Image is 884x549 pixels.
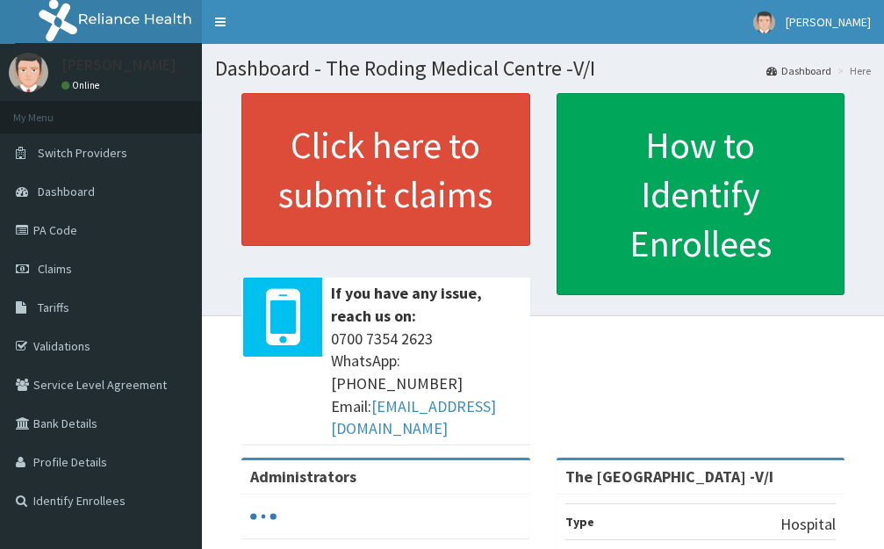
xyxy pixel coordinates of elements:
[557,93,845,295] a: How to Identify Enrollees
[215,57,871,80] h1: Dashboard - The Roding Medical Centre -V/I
[38,145,127,161] span: Switch Providers
[331,396,496,439] a: [EMAIL_ADDRESS][DOMAIN_NAME]
[250,503,277,530] svg: audio-loading
[38,184,95,199] span: Dashboard
[331,283,482,326] b: If you have any issue, reach us on:
[38,261,72,277] span: Claims
[331,328,521,441] span: 0700 7354 2623 WhatsApp: [PHONE_NUMBER] Email:
[241,93,530,246] a: Click here to submit claims
[766,63,831,78] a: Dashboard
[250,466,356,487] b: Administrators
[753,11,775,33] img: User Image
[61,57,176,73] p: [PERSON_NAME]
[786,14,871,30] span: [PERSON_NAME]
[833,63,871,78] li: Here
[565,466,773,487] strong: The [GEOGRAPHIC_DATA] -V/I
[61,79,104,91] a: Online
[9,53,48,92] img: User Image
[565,514,594,530] b: Type
[38,300,69,315] span: Tariffs
[780,513,836,536] p: Hospital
